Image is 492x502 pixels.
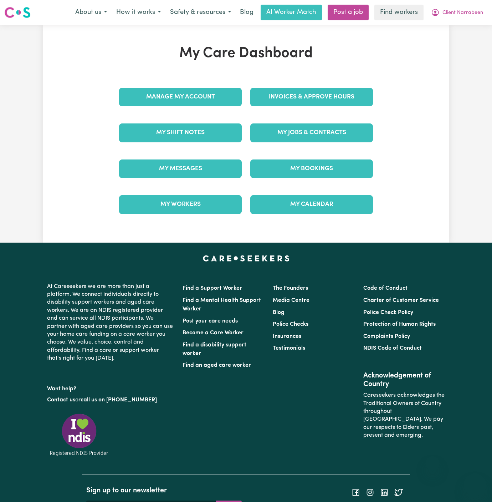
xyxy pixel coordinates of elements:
a: Find workers [374,5,424,20]
img: Careseekers logo [4,6,31,19]
a: Invoices & Approve Hours [250,88,373,106]
a: Blog [273,310,285,315]
a: Find a Mental Health Support Worker [183,298,261,312]
iframe: Button to launch messaging window [463,473,486,496]
a: Follow Careseekers on Twitter [394,490,403,495]
a: Media Centre [273,298,309,303]
p: At Careseekers we are more than just a platform. We connect individuals directly to disability su... [47,280,174,365]
p: or [47,393,174,407]
a: My Jobs & Contracts [250,123,373,142]
a: My Calendar [250,195,373,214]
img: Registered NDIS provider [47,412,111,457]
a: Testimonials [273,345,305,351]
h2: Sign up to our newsletter [86,486,242,495]
a: Follow Careseekers on LinkedIn [380,490,389,495]
a: Blog [236,5,258,20]
a: Charter of Customer Service [363,298,439,303]
a: Careseekers home page [203,255,289,261]
a: Contact us [47,397,75,403]
a: My Shift Notes [119,123,242,142]
h1: My Care Dashboard [115,45,377,62]
a: Post your care needs [183,318,238,324]
a: Manage My Account [119,88,242,106]
a: The Founders [273,285,308,291]
a: call us on [PHONE_NUMBER] [81,397,157,403]
a: Become a Care Worker [183,330,244,336]
button: About us [71,5,112,20]
a: My Messages [119,159,242,178]
a: Police Checks [273,321,308,327]
a: Follow Careseekers on Facebook [352,490,360,495]
a: Complaints Policy [363,334,410,339]
a: Careseekers logo [4,4,31,21]
a: Follow Careseekers on Instagram [366,490,374,495]
a: Police Check Policy [363,310,413,315]
a: My Workers [119,195,242,214]
iframe: Close message [425,456,440,471]
a: AI Worker Match [261,5,322,20]
a: Protection of Human Rights [363,321,436,327]
p: Want help? [47,382,174,393]
a: My Bookings [250,159,373,178]
button: How it works [112,5,165,20]
span: Client Narrabeen [442,9,483,17]
a: NDIS Code of Conduct [363,345,422,351]
a: Find an aged care worker [183,362,251,368]
h2: Acknowledgement of Country [363,371,445,389]
a: Find a disability support worker [183,342,246,356]
a: Code of Conduct [363,285,408,291]
a: Insurances [273,334,301,339]
button: My Account [426,5,488,20]
a: Find a Support Worker [183,285,242,291]
button: Safety & resources [165,5,236,20]
p: Careseekers acknowledges the Traditional Owners of Country throughout [GEOGRAPHIC_DATA]. We pay o... [363,389,445,442]
a: Post a job [328,5,369,20]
